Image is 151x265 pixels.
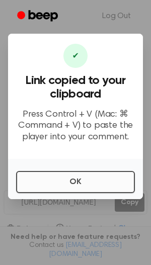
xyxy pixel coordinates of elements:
[16,74,135,101] h3: Link copied to your clipboard
[92,4,141,28] a: Log Out
[16,109,135,143] p: Press Control + V (Mac: ⌘ Command + V) to paste the player into your comment.
[10,7,67,26] a: Beep
[63,44,88,68] div: ✔
[16,171,135,193] button: OK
